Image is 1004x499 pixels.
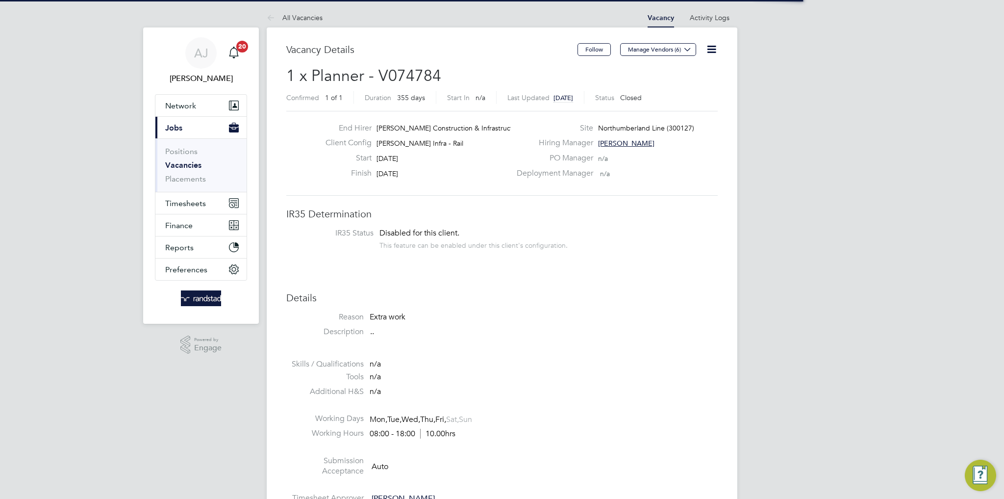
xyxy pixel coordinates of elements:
span: Thu, [420,415,435,424]
label: Additional H&S [286,387,364,397]
span: Timesheets [165,199,206,208]
a: AJ[PERSON_NAME] [155,37,247,84]
button: Jobs [155,117,247,138]
label: Description [286,327,364,337]
span: Tue, [387,415,402,424]
label: Submission Acceptance [286,456,364,476]
label: Finish [318,168,372,179]
label: Deployment Manager [511,168,593,179]
button: Reports [155,236,247,258]
span: 1 x Planner - V074784 [286,66,441,85]
span: [DATE] [553,94,573,102]
span: Reports [165,243,194,252]
span: n/a [370,387,381,396]
div: 08:00 - 18:00 [370,429,455,439]
span: n/a [370,359,381,369]
button: Engage Resource Center [965,460,996,491]
span: Sun [459,415,472,424]
label: IR35 Status [296,228,374,238]
a: Go to home page [155,290,247,306]
a: Powered byEngage [180,336,222,354]
label: Tools [286,372,364,382]
span: Mon, [370,415,387,424]
a: Activity Logs [690,13,729,22]
span: 1 of 1 [325,93,343,102]
span: Sat, [446,415,459,424]
label: Start [318,153,372,163]
a: Positions [165,147,198,156]
span: [DATE] [376,169,398,178]
a: Vacancies [165,160,201,170]
label: Working Days [286,414,364,424]
span: Northumberland Line (300127) [598,124,694,132]
span: Jobs [165,123,182,132]
div: Jobs [155,138,247,192]
img: randstad-logo-retina.png [181,290,222,306]
span: [DATE] [376,154,398,163]
span: Preferences [165,265,207,274]
h3: Vacancy Details [286,43,577,56]
button: Manage Vendors (6) [620,43,696,56]
label: Client Config [318,138,372,148]
span: n/a [476,93,485,102]
button: Preferences [155,259,247,280]
label: Start In [447,93,470,102]
span: Network [165,101,196,110]
span: AJ [194,47,208,59]
span: Closed [620,93,642,102]
span: Auto [372,461,388,471]
span: Engage [194,344,222,352]
span: Fri, [435,415,446,424]
label: End Hirer [318,123,372,133]
span: 355 days [397,93,425,102]
button: Network [155,95,247,116]
label: Hiring Manager [511,138,593,148]
button: Timesheets [155,192,247,214]
span: n/a [370,372,381,382]
span: [PERSON_NAME] [598,139,654,148]
label: Last Updated [507,93,550,102]
button: Follow [577,43,611,56]
label: PO Manager [511,153,593,163]
a: Vacancy [648,14,674,22]
label: Reason [286,312,364,322]
span: 20 [236,41,248,53]
a: Placements [165,174,206,184]
span: [PERSON_NAME] Infra - Rail [376,139,463,148]
span: Amelia Jones [155,73,247,84]
label: Skills / Qualifications [286,359,364,369]
span: Disabled for this client. [379,228,459,238]
h3: Details [286,291,718,304]
span: [PERSON_NAME] Construction & Infrastruct… [376,124,520,132]
label: Site [511,123,593,133]
h3: IR35 Determination [286,208,718,220]
label: Working Hours [286,428,364,439]
span: Powered by [194,336,222,344]
label: Status [595,93,614,102]
a: 20 [224,37,244,69]
span: 10.00hrs [420,429,455,439]
label: Confirmed [286,93,319,102]
div: This feature can be enabled under this client's configuration. [379,238,568,250]
label: Duration [365,93,391,102]
p: .. [370,327,718,337]
nav: Main navigation [143,27,259,324]
span: Wed, [402,415,420,424]
button: Finance [155,214,247,236]
span: Extra work [370,312,405,322]
span: n/a [600,169,610,178]
a: All Vacancies [267,13,323,22]
span: Finance [165,221,193,230]
span: n/a [598,154,608,163]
